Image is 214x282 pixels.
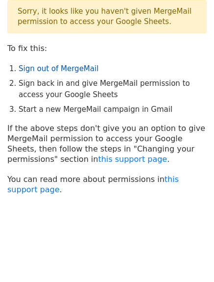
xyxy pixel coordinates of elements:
[19,104,207,115] li: Start a new MergeMail campaign in Gmail
[98,154,167,164] a: this support page
[19,64,98,73] a: Sign out of MergeMail
[19,78,207,100] li: Sign back in and give MergeMail permission to access your Google Sheets
[7,43,207,53] p: To fix this:
[7,123,207,164] p: If the above steps don't give you an option to give MergeMail permission to access your Google Sh...
[7,175,179,194] a: this support page
[7,174,207,195] p: You can read more about permissions in .
[165,235,214,282] iframe: Chat Widget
